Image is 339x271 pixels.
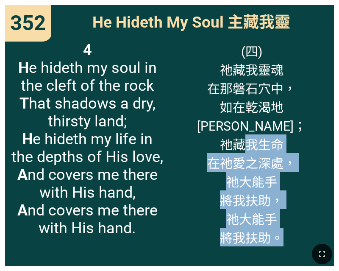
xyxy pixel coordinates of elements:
b: H [22,130,33,148]
span: 352 [10,11,46,35]
span: (四) 祂藏我靈魂 在那磐石穴中， 如在乾渴地 [PERSON_NAME]； 祂藏我生命 在祂愛之深處， 祂大能手 將我扶助， 祂大能手 將我扶助。 [197,41,306,246]
b: H [18,59,29,77]
b: A [17,166,28,184]
b: A [17,201,28,219]
b: 4 [83,41,92,59]
span: e hideth my soul in the cleft of the rock hat shadows a dry, thirsty land; e hideth my life in th... [11,41,164,237]
span: He Hideth My Soul 主藏我靈 [92,9,290,32]
b: T [19,95,29,112]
